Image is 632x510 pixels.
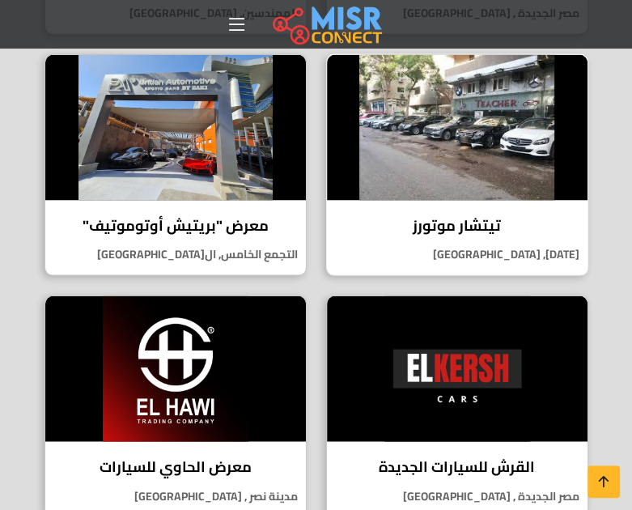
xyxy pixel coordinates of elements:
[327,245,587,262] p: [DATE], [GEOGRAPHIC_DATA]
[273,4,381,45] img: main.misr_connect
[339,216,575,234] h4: تيتشار موتورز
[57,216,294,234] h4: معرض "بريتيش أوتوموتيف"
[327,54,587,200] img: تيتشار موتورز
[327,487,587,504] p: مصر الجديدة , [GEOGRAPHIC_DATA]
[57,457,294,475] h4: معرض الحاوي للسيارات
[45,245,306,262] p: التجمع الخامس, ال[GEOGRAPHIC_DATA]
[45,295,306,441] img: معرض الحاوي للسيارات
[339,457,575,475] h4: القرش للسيارات الجديدة
[316,53,598,276] a: تيتشار موتورز تيتشار موتورز [DATE], [GEOGRAPHIC_DATA]
[327,295,587,441] img: القرش للسيارات الجديدة
[45,54,306,200] img: معرض "بريتيش أوتوموتيف"
[45,487,306,504] p: مدينة نصر , [GEOGRAPHIC_DATA]
[35,53,316,276] a: معرض "بريتيش أوتوموتيف" معرض "بريتيش أوتوموتيف" التجمع الخامس, ال[GEOGRAPHIC_DATA]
